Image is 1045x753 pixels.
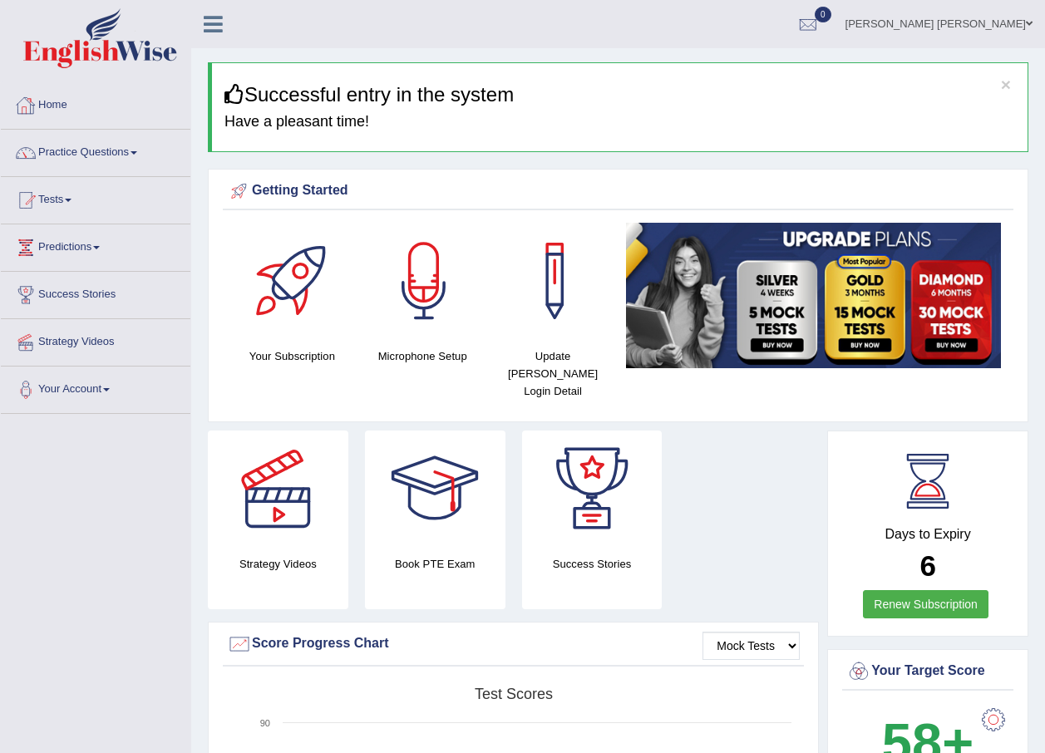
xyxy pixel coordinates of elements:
[1001,76,1011,93] button: ×
[1,367,190,408] a: Your Account
[1,272,190,313] a: Success Stories
[846,527,1009,542] h4: Days to Expiry
[626,223,1001,367] img: small5.jpg
[208,555,348,573] h4: Strategy Videos
[227,179,1009,204] div: Getting Started
[1,224,190,266] a: Predictions
[366,347,480,365] h4: Microphone Setup
[1,177,190,219] a: Tests
[224,114,1015,130] h4: Have a pleasant time!
[224,84,1015,106] h3: Successful entry in the system
[365,555,505,573] h4: Book PTE Exam
[496,347,610,400] h4: Update [PERSON_NAME] Login Detail
[1,319,190,361] a: Strategy Videos
[1,130,190,171] a: Practice Questions
[260,718,270,728] text: 90
[846,659,1009,684] div: Your Target Score
[815,7,831,22] span: 0
[919,549,935,582] b: 6
[475,686,553,702] tspan: Test scores
[522,555,663,573] h4: Success Stories
[227,632,800,657] div: Score Progress Chart
[863,590,988,618] a: Renew Subscription
[235,347,349,365] h4: Your Subscription
[1,82,190,124] a: Home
